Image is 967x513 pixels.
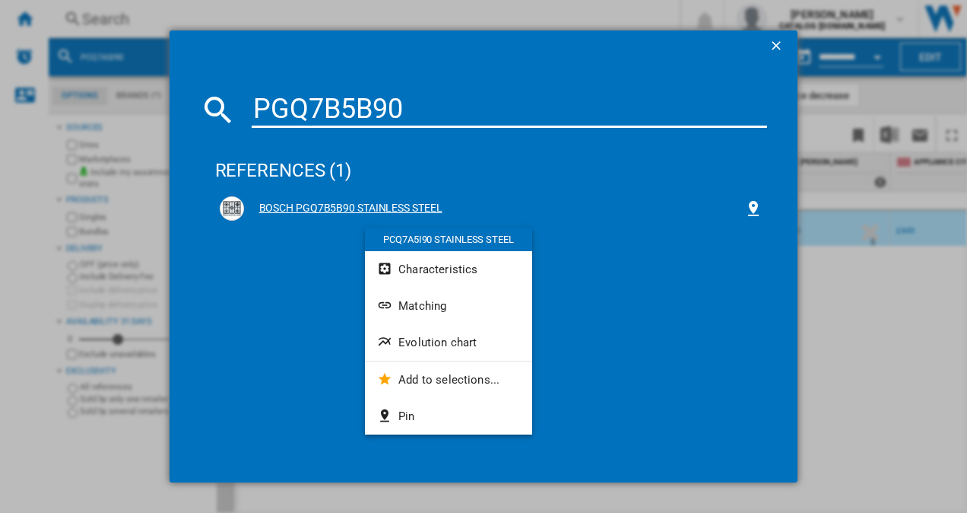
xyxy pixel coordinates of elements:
[398,409,414,423] span: Pin
[365,251,532,288] button: Characteristics
[252,91,768,128] input: Search
[769,38,787,56] ng-md-icon: getI18NText('BUTTONS.CLOSE_DIALOG')
[744,199,763,218] div: Pin
[763,30,793,61] button: getI18NText('BUTTONS.CLOSE_DIALOG')
[223,199,241,218] img: PGQ7B5B90_800x.png
[398,263,477,276] span: Characteristics
[398,373,499,387] span: Add to selections...
[365,228,532,251] div: PCQ7A5I90 STAINLESS STEEL
[244,201,745,216] div: BOSCH PGQ7B5B90 STAINLESS STEEL
[398,299,446,313] span: Matching
[398,336,477,349] span: Evolution chart
[365,324,532,361] button: Evolution chart
[215,135,768,192] div: references (1)
[365,362,532,398] button: Add to selections...
[365,288,532,324] button: Matching
[365,398,532,435] button: Pin...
